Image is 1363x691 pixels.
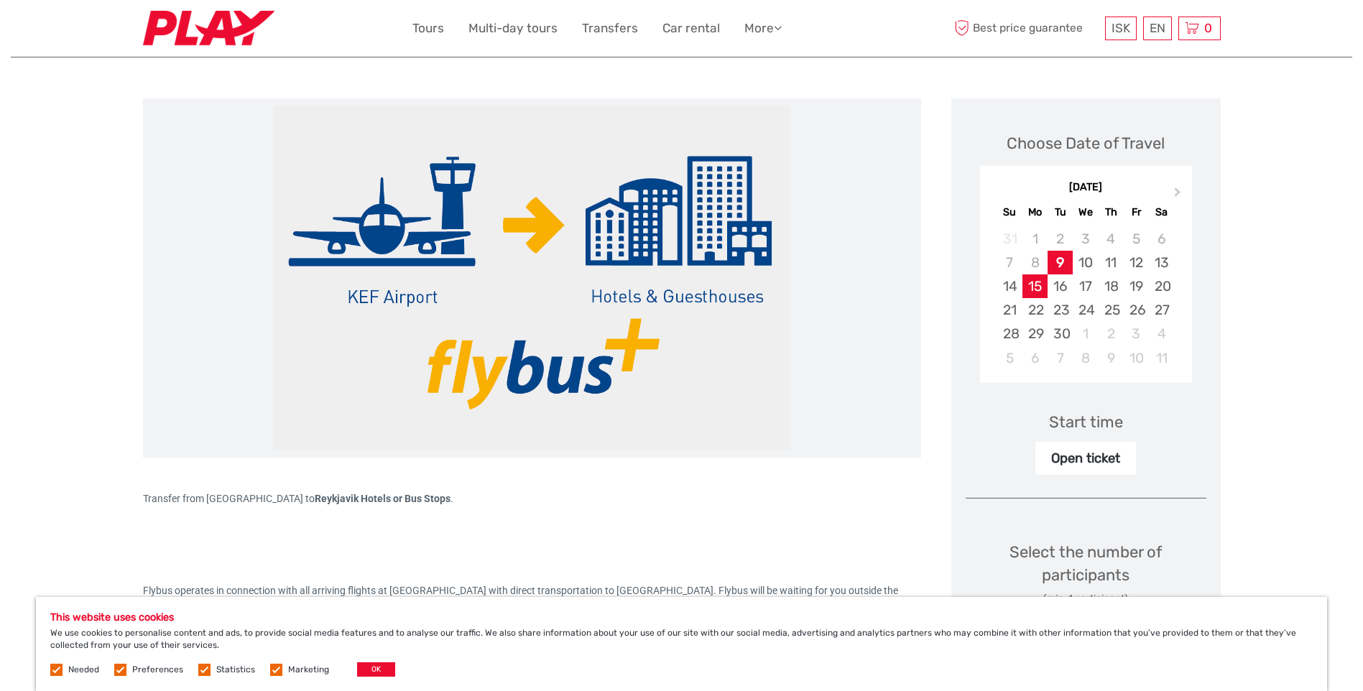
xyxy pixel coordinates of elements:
[1048,322,1073,345] div: Choose Tuesday, September 30th, 2025
[1048,298,1073,322] div: Choose Tuesday, September 23rd, 2025
[662,18,720,39] a: Car rental
[1073,251,1098,274] div: Choose Wednesday, September 10th, 2025
[451,493,453,504] span: .
[1099,251,1124,274] div: Choose Thursday, September 11th, 2025
[1124,274,1149,298] div: Choose Friday, September 19th, 2025
[1073,298,1098,322] div: Choose Wednesday, September 24th, 2025
[143,11,274,46] img: Fly Play
[997,251,1022,274] div: Not available Sunday, September 7th, 2025
[1124,251,1149,274] div: Choose Friday, September 12th, 2025
[1149,227,1174,251] div: Not available Saturday, September 6th, 2025
[1022,251,1048,274] div: Not available Monday, September 8th, 2025
[997,203,1022,222] div: Su
[1112,21,1130,35] span: ISK
[1049,411,1123,433] div: Start time
[1035,442,1136,475] div: Open ticket
[951,17,1101,40] span: Best price guarantee
[1073,227,1098,251] div: Not available Wednesday, September 3rd, 2025
[288,664,329,676] label: Marketing
[1168,184,1191,207] button: Next Month
[1124,298,1149,322] div: Choose Friday, September 26th, 2025
[1099,322,1124,345] div: Choose Thursday, October 2nd, 2025
[1099,298,1124,322] div: Choose Thursday, September 25th, 2025
[357,662,395,677] button: OK
[468,18,558,39] a: Multi-day tours
[132,664,183,676] label: Preferences
[1149,322,1174,345] div: Choose Saturday, October 4th, 2025
[1073,274,1098,298] div: Choose Wednesday, September 17th, 2025
[1099,227,1124,251] div: Not available Thursday, September 4th, 2025
[1073,346,1098,370] div: Choose Wednesday, October 8th, 2025
[1022,346,1048,370] div: Choose Monday, October 6th, 2025
[1073,322,1098,345] div: Choose Wednesday, October 1st, 2025
[20,25,162,37] p: We're away right now. Please check back later!
[1149,203,1174,222] div: Sa
[744,18,782,39] a: More
[1124,346,1149,370] div: Choose Friday, October 10th, 2025
[143,493,451,504] span: Transfer from [GEOGRAPHIC_DATA] to
[315,493,451,504] strong: Reykjavik Hotels or Bus Stops
[36,597,1327,691] div: We use cookies to personalise content and ads, to provide social media features and to analyse ou...
[1048,274,1073,298] div: Choose Tuesday, September 16th, 2025
[1149,298,1174,322] div: Choose Saturday, September 27th, 2025
[966,592,1206,606] div: (min. 1 participant)
[273,106,790,450] img: a771a4b2aca44685afd228bf32f054e4_main_slider.png
[984,227,1187,370] div: month 2025-09
[997,322,1022,345] div: Choose Sunday, September 28th, 2025
[1048,346,1073,370] div: Choose Tuesday, October 7th, 2025
[1022,322,1048,345] div: Choose Monday, September 29th, 2025
[1099,346,1124,370] div: Choose Thursday, October 9th, 2025
[582,18,638,39] a: Transfers
[1202,21,1214,35] span: 0
[1022,274,1048,298] div: Choose Monday, September 15th, 2025
[216,664,255,676] label: Statistics
[412,18,444,39] a: Tours
[165,22,182,40] button: Open LiveChat chat widget
[1149,346,1174,370] div: Choose Saturday, October 11th, 2025
[1149,251,1174,274] div: Choose Saturday, September 13th, 2025
[966,541,1206,606] div: Select the number of participants
[1007,132,1165,154] div: Choose Date of Travel
[1022,203,1048,222] div: Mo
[1124,203,1149,222] div: Fr
[1143,17,1172,40] div: EN
[68,664,99,676] label: Needed
[1022,298,1048,322] div: Choose Monday, September 22nd, 2025
[997,227,1022,251] div: Not available Sunday, August 31st, 2025
[1099,203,1124,222] div: Th
[1124,322,1149,345] div: Choose Friday, October 3rd, 2025
[143,585,900,611] span: Flybus operates in connection with all arriving flights at [GEOGRAPHIC_DATA] with direct transpor...
[997,346,1022,370] div: Choose Sunday, October 5th, 2025
[1124,227,1149,251] div: Not available Friday, September 5th, 2025
[1022,227,1048,251] div: Not available Monday, September 1st, 2025
[50,611,1313,623] h5: This website uses cookies
[1099,274,1124,298] div: Choose Thursday, September 18th, 2025
[1073,203,1098,222] div: We
[1048,203,1073,222] div: Tu
[997,274,1022,298] div: Choose Sunday, September 14th, 2025
[980,180,1192,195] div: [DATE]
[1149,274,1174,298] div: Choose Saturday, September 20th, 2025
[997,298,1022,322] div: Choose Sunday, September 21st, 2025
[1048,227,1073,251] div: Not available Tuesday, September 2nd, 2025
[1048,251,1073,274] div: Choose Tuesday, September 9th, 2025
